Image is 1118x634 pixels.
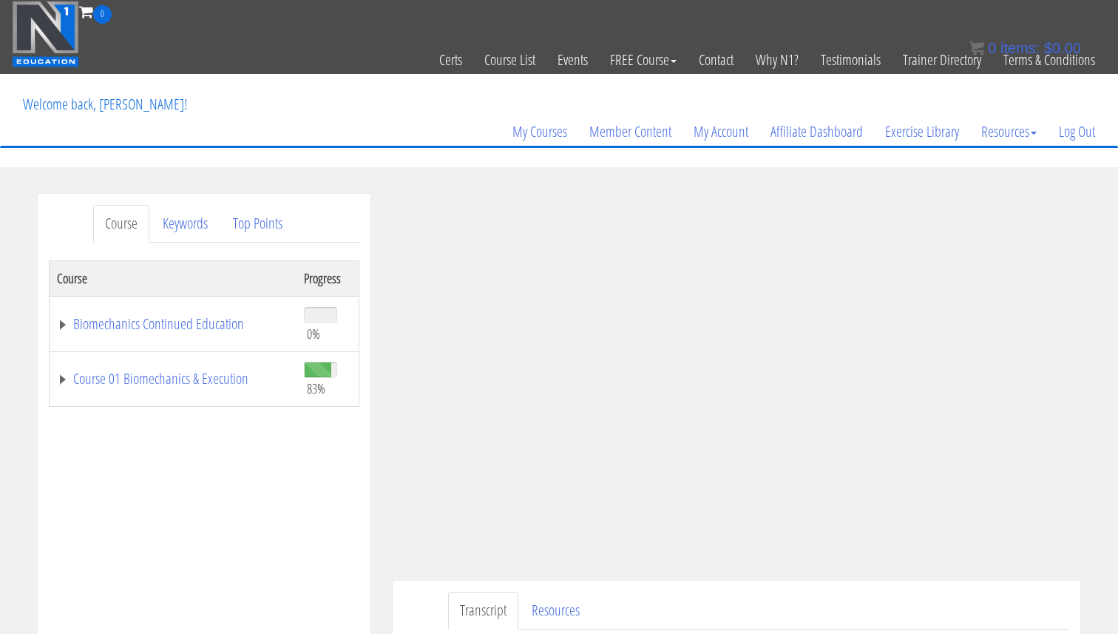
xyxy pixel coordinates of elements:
[1000,40,1040,56] span: items:
[969,41,984,55] img: icon11.png
[12,1,79,67] img: n1-education
[428,24,473,96] a: Certs
[682,96,759,167] a: My Account
[473,24,546,96] a: Course List
[50,260,297,296] th: Course
[297,260,359,296] th: Progress
[151,205,220,243] a: Keywords
[57,317,289,331] a: Biomechanics Continued Education
[448,592,518,630] a: Transcript
[1048,96,1106,167] a: Log Out
[1044,40,1052,56] span: $
[79,1,112,21] a: 0
[874,96,970,167] a: Exercise Library
[1044,40,1081,56] bdi: 0.00
[970,96,1048,167] a: Resources
[307,326,320,342] span: 0%
[810,24,892,96] a: Testimonials
[745,24,810,96] a: Why N1?
[578,96,682,167] a: Member Content
[57,371,289,386] a: Course 01 Biomechanics & Execution
[93,205,149,243] a: Course
[759,96,874,167] a: Affiliate Dashboard
[221,205,294,243] a: Top Points
[546,24,599,96] a: Events
[969,40,1081,56] a: 0 items: $0.00
[12,75,198,134] p: Welcome back, [PERSON_NAME]!
[892,24,992,96] a: Trainer Directory
[501,96,578,167] a: My Courses
[520,592,592,630] a: Resources
[307,380,325,397] span: 83%
[992,24,1106,96] a: Terms & Conditions
[688,24,745,96] a: Contact
[988,40,996,56] span: 0
[599,24,688,96] a: FREE Course
[93,5,112,24] span: 0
